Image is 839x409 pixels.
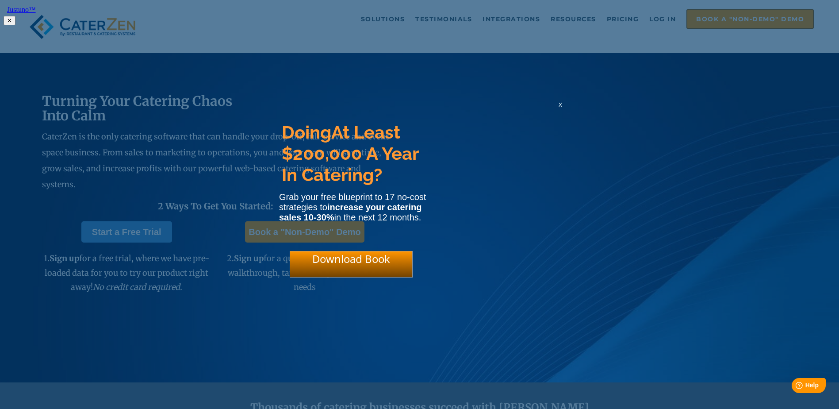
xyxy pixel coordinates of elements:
span: x [559,100,562,108]
span: Download Book [312,251,390,266]
strong: increase your catering sales 10-30% [279,202,421,222]
div: Download Book [290,251,413,278]
span: Doing [282,122,331,143]
div: x [553,100,567,118]
iframe: Help widget launcher [760,374,829,399]
button: ✕ [4,16,15,25]
span: Grab your free blueprint to 17 no-cost strategies to in the next 12 months. [279,192,426,222]
span: At Least $200,000 A Year In Catering? [282,122,418,185]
